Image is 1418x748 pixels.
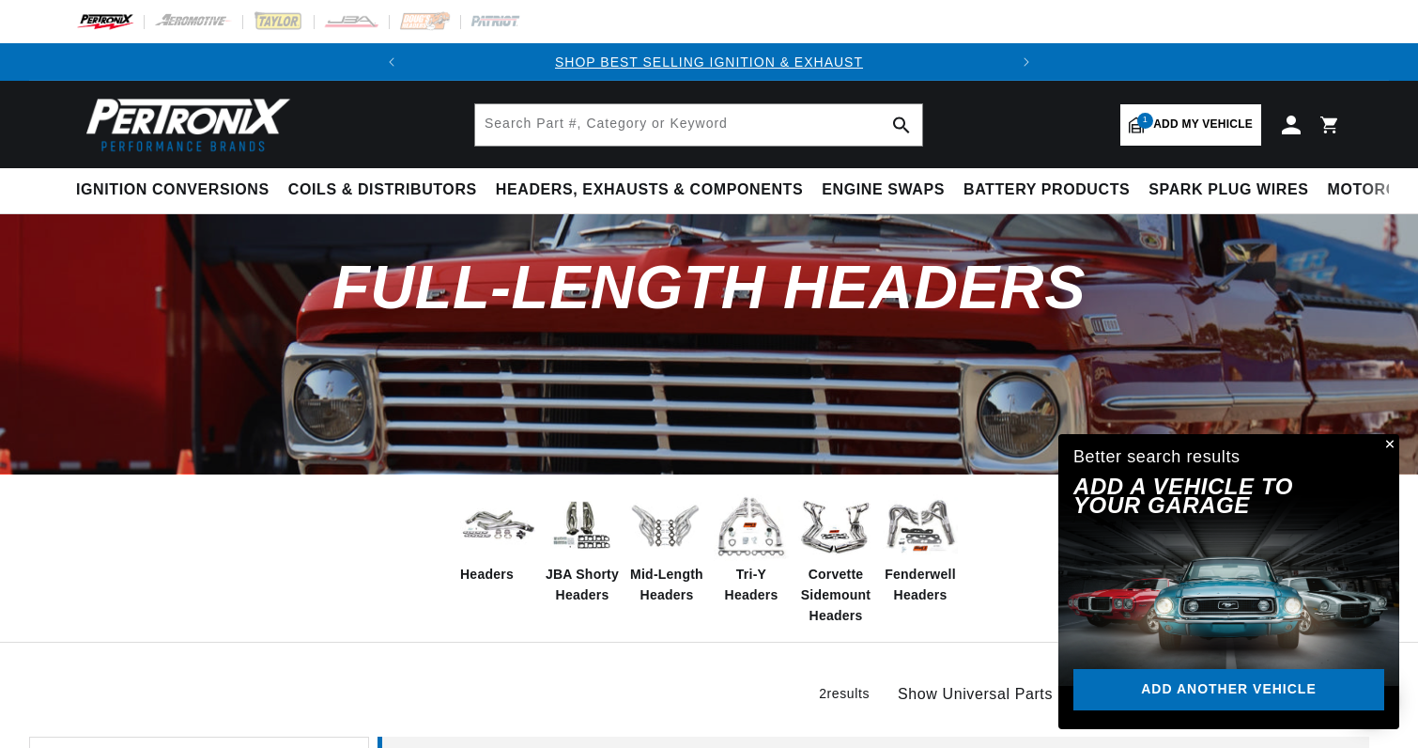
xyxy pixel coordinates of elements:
[1120,104,1261,146] a: 1Add my vehicle
[545,489,620,606] a: JBA Shorty Headers JBA Shorty Headers
[545,494,620,557] img: JBA Shorty Headers
[410,52,1008,72] div: 1 of 2
[629,489,704,606] a: Mid-Length Headers Mid-Length Headers
[288,180,477,200] span: Coils & Distributors
[460,496,535,555] img: Headers
[883,489,958,564] img: Fenderwell Headers
[555,55,863,70] a: SHOP BEST SELLING IGNITION & EXHAUST
[496,180,803,200] span: Headers, Exhausts & Components
[1073,669,1384,711] a: Add another vehicle
[1153,116,1253,133] span: Add my vehicle
[883,564,958,606] span: Fenderwell Headers
[1139,168,1318,212] summary: Spark Plug Wires
[1073,444,1241,471] div: Better search results
[629,564,704,606] span: Mid-Length Headers
[545,564,620,606] span: JBA Shorty Headers
[798,564,873,627] span: Corvette Sidemount Headers
[798,489,873,564] img: Corvette Sidemount Headers
[410,52,1008,72] div: Announcement
[279,168,486,212] summary: Coils & Distributors
[629,489,704,564] img: Mid-Length Headers
[460,564,514,584] span: Headers
[881,104,922,146] button: search button
[76,92,292,157] img: Pertronix
[1148,180,1308,200] span: Spark Plug Wires
[486,168,812,212] summary: Headers, Exhausts & Components
[798,489,873,627] a: Corvette Sidemount Headers Corvette Sidemount Headers
[883,489,958,606] a: Fenderwell Headers Fenderwell Headers
[954,168,1139,212] summary: Battery Products
[898,682,1053,707] span: Show Universal Parts
[1008,43,1045,81] button: Translation missing: en.sections.announcements.next_announcement
[475,104,922,146] input: Search Part #, Category or Keyword
[714,489,789,564] img: Tri-Y Headers
[714,564,789,606] span: Tri-Y Headers
[1137,113,1153,129] span: 1
[76,180,270,200] span: Ignition Conversions
[460,489,535,584] a: Headers Headers
[29,43,1389,81] slideshow-component: Translation missing: en.sections.announcements.announcement_bar
[332,253,1086,321] span: Full-Length Headers
[819,686,870,701] span: 2 results
[714,489,789,606] a: Tri-Y Headers Tri-Y Headers
[1073,477,1337,516] h2: Add A VEHICLE to your garage
[822,180,945,200] span: Engine Swaps
[373,43,410,81] button: Translation missing: en.sections.announcements.previous_announcement
[1377,434,1399,457] button: Close
[76,168,279,212] summary: Ignition Conversions
[963,180,1130,200] span: Battery Products
[812,168,954,212] summary: Engine Swaps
